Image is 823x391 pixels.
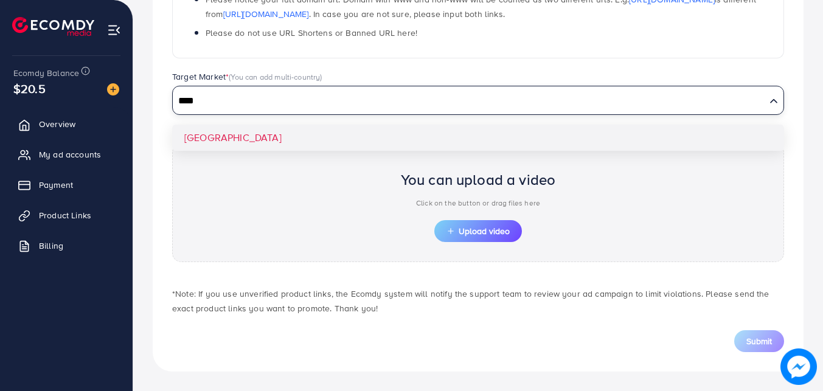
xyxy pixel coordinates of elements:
[172,71,322,83] label: Target Market
[107,83,119,95] img: image
[12,17,94,36] img: logo
[9,112,123,136] a: Overview
[9,142,123,167] a: My ad accounts
[434,220,522,242] button: Upload video
[229,71,322,82] span: (You can add multi-country)
[401,196,556,210] p: Click on the button or drag files here
[734,330,784,352] button: Submit
[172,286,784,316] p: *Note: If you use unverified product links, the Ecomdy system will notify the support team to rev...
[9,234,123,258] a: Billing
[746,335,772,347] span: Submit
[39,179,73,191] span: Payment
[174,92,765,111] input: Search for option
[39,118,75,130] span: Overview
[13,67,79,79] span: Ecomdy Balance
[39,209,91,221] span: Product Links
[446,227,510,235] span: Upload video
[39,240,63,252] span: Billing
[401,171,556,189] h2: You can upload a video
[781,349,817,385] img: image
[107,23,121,37] img: menu
[9,203,123,227] a: Product Links
[223,8,309,20] a: [URL][DOMAIN_NAME]
[9,173,123,197] a: Payment
[172,125,784,151] li: [GEOGRAPHIC_DATA]
[172,86,784,115] div: Search for option
[13,80,46,97] span: $20.5
[206,27,417,39] span: Please do not use URL Shortens or Banned URL here!
[39,148,101,161] span: My ad accounts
